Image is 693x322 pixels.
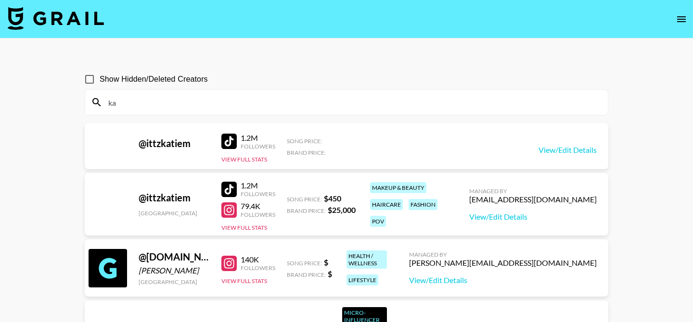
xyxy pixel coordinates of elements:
[241,201,275,211] div: 79.4K
[241,133,275,143] div: 1.2M
[139,192,210,204] div: @ ittzkatiem
[469,212,597,222] a: View/Edit Details
[241,211,275,218] div: Followers
[346,250,387,269] div: health / wellness
[539,145,597,155] a: View/Edit Details
[100,74,208,85] span: Show Hidden/Deleted Creators
[221,224,267,231] button: View Full Stats
[346,274,378,285] div: lifestyle
[103,95,602,110] input: Search by User Name
[370,182,426,193] div: makeup & beauty
[287,137,322,145] span: Song Price:
[139,251,210,263] div: @ [DOMAIN_NAME]
[287,271,326,278] span: Brand Price:
[139,137,210,149] div: @ ittzkatiem
[370,216,386,227] div: pov
[139,266,210,275] div: [PERSON_NAME]
[469,195,597,204] div: [EMAIL_ADDRESS][DOMAIN_NAME]
[287,149,326,156] span: Brand Price:
[672,10,691,29] button: open drawer
[328,205,356,214] strong: $ 25,000
[287,260,322,267] span: Song Price:
[139,278,210,285] div: [GEOGRAPHIC_DATA]
[324,194,341,203] strong: $ 450
[8,7,104,30] img: Grail Talent
[328,269,332,278] strong: $
[241,181,275,190] div: 1.2M
[370,199,403,210] div: haircare
[241,143,275,150] div: Followers
[287,196,322,203] span: Song Price:
[469,187,597,195] div: Managed By
[221,277,267,285] button: View Full Stats
[241,264,275,272] div: Followers
[409,199,437,210] div: fashion
[409,258,597,268] div: [PERSON_NAME][EMAIL_ADDRESS][DOMAIN_NAME]
[287,207,326,214] span: Brand Price:
[409,251,597,258] div: Managed By
[221,156,267,163] button: View Full Stats
[324,258,328,267] strong: $
[241,255,275,264] div: 140K
[139,210,210,217] div: [GEOGRAPHIC_DATA]
[241,190,275,198] div: Followers
[409,275,597,285] a: View/Edit Details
